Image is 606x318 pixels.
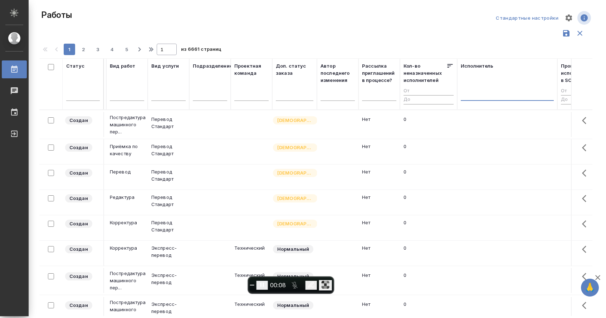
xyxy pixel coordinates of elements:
[69,195,88,202] p: Создан
[358,215,400,240] td: Нет
[358,112,400,137] td: Нет
[404,95,454,104] input: До
[578,268,595,285] button: Здесь прячутся важные кнопки
[358,139,400,164] td: Нет
[69,220,88,227] p: Создан
[578,112,595,129] button: Здесь прячутся важные кнопки
[39,9,72,21] span: Работы
[181,45,222,55] span: из 6661 страниц
[151,143,186,157] p: Перевод Стандарт
[358,241,400,266] td: Нет
[64,168,100,178] div: Заказ еще не согласован с клиентом, искать исполнителей рано
[578,139,595,156] button: Здесь прячутся важные кнопки
[69,245,88,253] p: Создан
[573,26,587,40] button: Сбросить фильтры
[92,44,104,55] button: 3
[494,13,560,24] div: split button
[404,62,446,84] div: Кол-во неназначенных исполнителей
[151,194,186,208] p: Перевод Стандарт
[578,215,595,233] button: Здесь прячутся важные кнопки
[277,245,309,253] p: Нормальный
[121,44,132,55] button: 5
[110,219,144,226] p: Корректура
[578,297,595,314] button: Здесь прячутся важные кнопки
[69,302,88,309] p: Создан
[78,44,89,55] button: 2
[110,270,144,291] p: Постредактура машинного пер...
[578,241,595,258] button: Здесь прячутся важные кнопки
[193,62,233,69] div: Подразделение
[277,144,313,151] p: [DEMOGRAPHIC_DATA]
[231,268,272,293] td: Технический
[107,44,118,55] button: 4
[400,215,457,240] td: 0
[151,244,186,259] p: Экспресс-перевод
[400,190,457,215] td: 0
[234,62,269,77] div: Проектная команда
[321,62,355,84] div: Автор последнего изменения
[64,143,100,152] div: Заказ еще не согласован с клиентом, искать исполнителей рано
[578,190,595,207] button: Здесь прячутся важные кнопки
[358,268,400,293] td: Нет
[121,46,132,53] span: 5
[64,116,100,125] div: Заказ еще не согласован с клиентом, искать исполнителей рано
[277,195,313,202] p: [DEMOGRAPHIC_DATA]
[151,62,179,69] div: Вид услуги
[561,87,593,96] input: От
[561,95,593,104] input: До
[110,168,144,175] p: Перевод
[110,143,144,157] p: Приёмка по качеству
[110,194,144,201] p: Редактура
[69,169,88,176] p: Создан
[151,116,186,130] p: Перевод Стандарт
[110,114,144,135] p: Постредактура машинного пер...
[64,244,100,254] div: Заказ еще не согласован с клиентом, искать исполнителей рано
[107,46,118,53] span: 4
[578,165,595,182] button: Здесь прячутся важные кнопки
[577,11,592,25] span: Посмотреть информацию
[110,62,135,69] div: Вид работ
[69,117,88,124] p: Создан
[404,87,454,96] input: От
[584,280,596,295] span: 🙏
[362,62,396,84] div: Рассылка приглашений в процессе?
[64,271,100,281] div: Заказ еще не согласован с клиентом, искать исполнителей рано
[64,194,100,203] div: Заказ еще не согласован с клиентом, искать исполнителей рано
[110,244,144,251] p: Корректура
[560,9,577,26] span: Настроить таблицу
[69,144,88,151] p: Создан
[400,268,457,293] td: 0
[66,62,84,69] div: Статус
[69,273,88,280] p: Создан
[151,300,186,315] p: Экспресс-перевод
[151,168,186,182] p: Перевод Стандарт
[400,241,457,266] td: 0
[151,271,186,286] p: Экспресс-перевод
[461,62,494,69] div: Исполнитель
[277,273,309,280] p: Нормальный
[276,62,313,77] div: Доп. статус заказа
[64,219,100,229] div: Заказ еще не согласован с клиентом, искать исполнителей рано
[400,112,457,137] td: 0
[559,26,573,40] button: Сохранить фильтры
[561,62,593,84] div: Прогресс исполнителя в SC
[358,165,400,190] td: Нет
[277,302,309,309] p: Нормальный
[277,117,313,124] p: [DEMOGRAPHIC_DATA]
[231,241,272,266] td: Технический
[400,165,457,190] td: 0
[78,46,89,53] span: 2
[92,46,104,53] span: 3
[400,139,457,164] td: 0
[581,279,599,297] button: 🙏
[358,190,400,215] td: Нет
[277,169,313,176] p: [DEMOGRAPHIC_DATA]
[277,220,313,227] p: [DEMOGRAPHIC_DATA]
[151,219,186,233] p: Перевод Стандарт
[64,300,100,310] div: Заказ еще не согласован с клиентом, искать исполнителей рано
